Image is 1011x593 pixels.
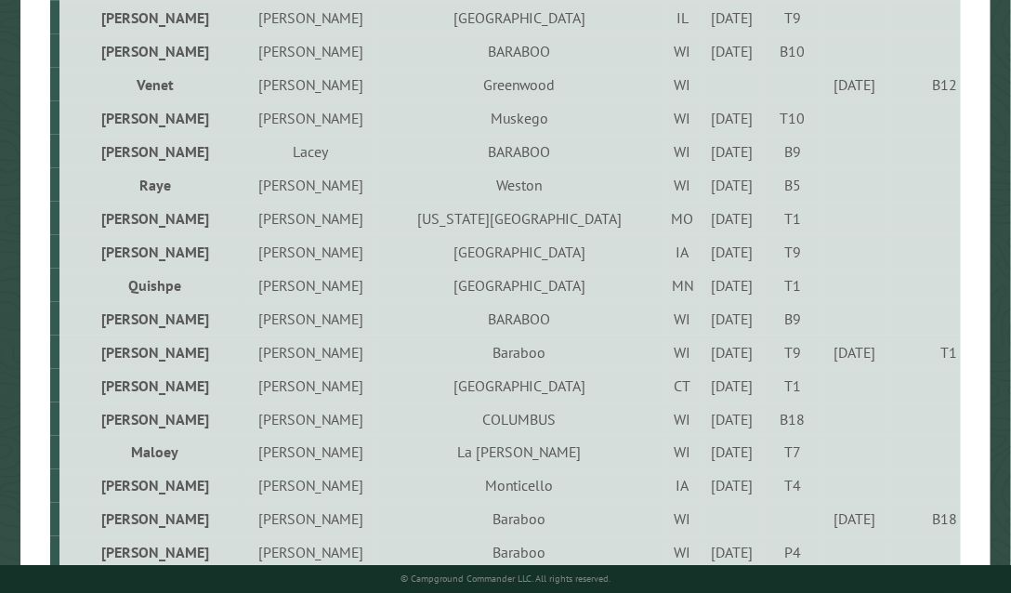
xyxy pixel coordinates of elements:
div: [DATE] [705,42,760,60]
td: B12 [886,68,961,101]
td: [PERSON_NAME] [245,34,376,68]
td: T7 [763,436,822,469]
td: CT [663,369,702,402]
td: [PERSON_NAME] [245,68,376,101]
td: [PERSON_NAME] [59,503,245,536]
div: [DATE] [705,310,760,328]
td: [PERSON_NAME] [59,1,245,34]
td: [PERSON_NAME] [59,402,245,436]
td: Muskego [376,101,663,135]
td: [GEOGRAPHIC_DATA] [376,1,663,34]
td: [PERSON_NAME] [59,336,245,369]
div: [DATE] [705,343,760,362]
div: [DATE] [705,276,760,295]
div: [DATE] [705,443,760,462]
td: [PERSON_NAME] [245,436,376,469]
div: [DATE] [705,243,760,261]
td: MN [663,269,702,302]
td: BARABOO [376,135,663,168]
td: [PERSON_NAME] [59,101,245,135]
td: [PERSON_NAME] [245,302,376,336]
td: [PERSON_NAME] [245,168,376,202]
td: BARABOO [376,302,663,336]
td: [PERSON_NAME] [245,1,376,34]
td: B18 [763,402,822,436]
td: Weston [376,168,663,202]
td: WI [663,135,702,168]
td: [PERSON_NAME] [245,536,376,570]
td: [PERSON_NAME] [59,469,245,503]
div: [DATE] [705,410,760,428]
td: T9 [763,336,822,369]
td: WI [663,101,702,135]
td: Venet [59,68,245,101]
div: [DATE] [705,376,760,395]
td: B5 [763,168,822,202]
td: [PERSON_NAME] [245,235,376,269]
td: B9 [763,135,822,168]
td: [GEOGRAPHIC_DATA] [376,235,663,269]
td: IA [663,469,702,503]
div: [DATE] [826,75,884,94]
td: T4 [763,469,822,503]
td: T1 [763,369,822,402]
td: La [PERSON_NAME] [376,436,663,469]
td: T9 [763,235,822,269]
td: [PERSON_NAME] [59,135,245,168]
td: WI [663,302,702,336]
div: [DATE] [705,176,760,194]
td: COLUMBUS [376,402,663,436]
td: [PERSON_NAME] [245,503,376,536]
td: BARABOO [376,34,663,68]
td: Quishpe [59,269,245,302]
td: T1 [763,269,822,302]
td: IL [663,1,702,34]
td: T9 [763,1,822,34]
td: B9 [763,302,822,336]
div: [DATE] [705,544,760,562]
td: Baraboo [376,336,663,369]
td: [PERSON_NAME] [245,402,376,436]
td: T1 [763,202,822,235]
td: Raye [59,168,245,202]
td: [PERSON_NAME] [59,302,245,336]
td: WI [663,436,702,469]
td: WI [663,168,702,202]
td: B18 [886,503,961,536]
td: [PERSON_NAME] [245,202,376,235]
td: T1 [886,336,961,369]
td: Lacey [245,135,376,168]
td: [PERSON_NAME] [59,369,245,402]
div: [DATE] [826,510,884,529]
td: Maloey [59,436,245,469]
td: [PERSON_NAME] [59,536,245,570]
td: [PERSON_NAME] [245,336,376,369]
small: © Campground Commander LLC. All rights reserved. [400,573,611,585]
td: MO [663,202,702,235]
td: WI [663,68,702,101]
div: [DATE] [705,209,760,228]
div: [DATE] [826,343,884,362]
td: [PERSON_NAME] [59,202,245,235]
div: [DATE] [705,142,760,161]
td: [PERSON_NAME] [59,235,245,269]
td: T10 [763,101,822,135]
td: WI [663,503,702,536]
td: WI [663,34,702,68]
td: WI [663,536,702,570]
div: [DATE] [705,109,760,127]
td: P4 [763,536,822,570]
td: IA [663,235,702,269]
div: [DATE] [705,477,760,495]
td: [PERSON_NAME] [245,101,376,135]
td: B10 [763,34,822,68]
td: WI [663,402,702,436]
div: [DATE] [705,8,760,27]
td: [GEOGRAPHIC_DATA] [376,369,663,402]
td: [PERSON_NAME] [245,469,376,503]
td: Baraboo [376,536,663,570]
td: [GEOGRAPHIC_DATA] [376,269,663,302]
td: [PERSON_NAME] [59,34,245,68]
td: Baraboo [376,503,663,536]
td: Greenwood [376,68,663,101]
